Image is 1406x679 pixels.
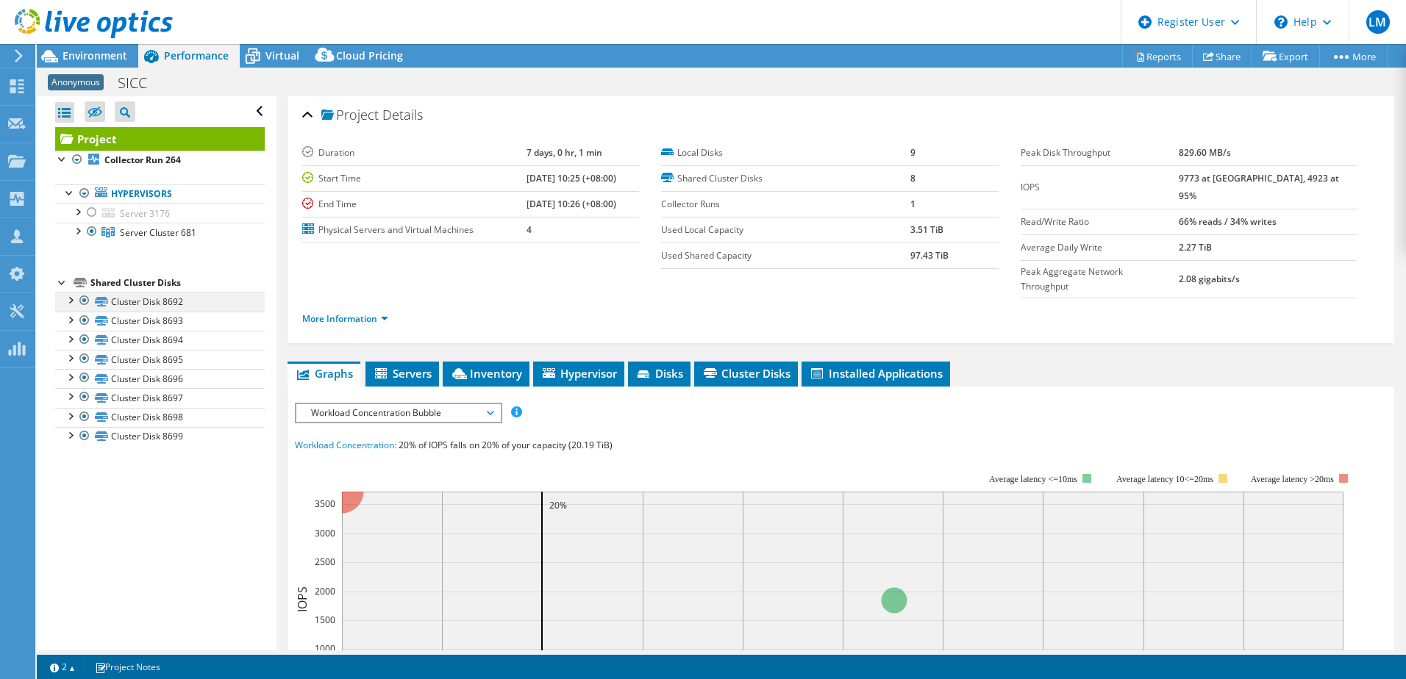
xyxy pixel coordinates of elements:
tspan: Average latency 10<=20ms [1116,474,1213,484]
label: Start Time [302,171,527,186]
text: 20% [549,499,567,511]
b: [DATE] 10:26 (+08:00) [527,198,616,210]
span: Disks [635,366,683,381]
a: More Information [302,312,388,325]
span: Project [321,108,379,123]
b: 8 [910,172,916,184]
b: 9773 at [GEOGRAPHIC_DATA], 4923 at 95% [1179,172,1339,202]
a: Project Notes [85,658,171,676]
span: Installed Applications [809,366,943,381]
span: Performance [164,48,229,62]
label: Physical Servers and Virtual Machines [302,223,527,237]
h1: SICC [111,75,170,91]
span: Server Cluster 681 [120,226,196,239]
b: 3.51 TiB [910,223,943,236]
b: [DATE] 10:25 (+08:00) [527,172,616,184]
a: Server Cluster 681 [55,223,265,242]
label: Collector Runs [661,197,910,212]
tspan: Average latency <=10ms [989,474,1077,484]
text: Average latency >20ms [1251,474,1334,484]
a: Collector Run 264 [55,151,265,170]
b: 2.08 gigabits/s [1179,273,1240,285]
b: 829.60 MB/s [1179,146,1231,159]
a: Share [1192,45,1252,68]
b: 2.27 TiB [1179,241,1212,254]
span: Anonymous [48,74,104,90]
div: Shared Cluster Disks [90,274,265,292]
label: Peak Aggregate Network Throughput [1021,265,1179,294]
b: 7 days, 0 hr, 1 min [527,146,602,159]
a: More [1319,45,1388,68]
span: Details [382,106,423,123]
span: LM [1366,10,1390,34]
label: Used Local Capacity [661,223,910,237]
text: 3500 [315,497,335,510]
b: 66% reads / 34% writes [1179,215,1277,228]
label: Average Daily Write [1021,240,1179,255]
span: Virtual [265,48,299,62]
span: Hypervisor [540,366,617,381]
a: Reports [1122,45,1193,68]
span: Cloud Pricing [336,48,403,62]
span: Graphs [295,366,353,381]
a: Export [1252,45,1320,68]
a: Cluster Disk 8692 [55,292,265,311]
b: 9 [910,146,916,159]
text: IOPS [294,586,310,612]
a: Cluster Disk 8694 [55,331,265,350]
b: Collector Run 264 [104,154,181,166]
a: Server 3176 [55,204,265,223]
label: Duration [302,145,527,160]
a: 2 [40,658,85,676]
text: 3000 [315,527,335,539]
span: Workload Concentration Bubble [304,404,493,422]
span: 20% of IOPS falls on 20% of your capacity (20.19 TiB) [399,439,613,451]
svg: \n [1274,15,1288,29]
b: 97.43 TiB [910,249,949,262]
a: Cluster Disk 8693 [55,312,265,331]
span: Environment [63,48,127,62]
b: 4 [527,223,532,236]
span: Inventory [450,366,522,381]
a: Cluster Disk 8698 [55,408,265,427]
a: Cluster Disk 8696 [55,369,265,388]
span: Servers [373,366,432,381]
label: IOPS [1021,180,1179,195]
span: Cluster Disks [702,366,791,381]
a: Cluster Disk 8697 [55,388,265,407]
text: 2000 [315,585,335,597]
a: Cluster Disk 8699 [55,427,265,446]
label: Peak Disk Throughput [1021,145,1179,160]
text: 1500 [315,614,335,626]
label: Shared Cluster Disks [661,171,910,186]
label: End Time [302,197,527,212]
a: Project [55,127,265,151]
text: 2500 [315,556,335,568]
label: Read/Write Ratio [1021,215,1179,229]
span: Server 3176 [120,207,170,220]
label: Used Shared Capacity [661,248,910,263]
text: 1000 [315,642,335,655]
label: Local Disks [661,145,910,160]
a: Cluster Disk 8695 [55,350,265,369]
b: 1 [910,198,916,210]
span: Workload Concentration: [295,439,396,451]
a: Hypervisors [55,184,265,204]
